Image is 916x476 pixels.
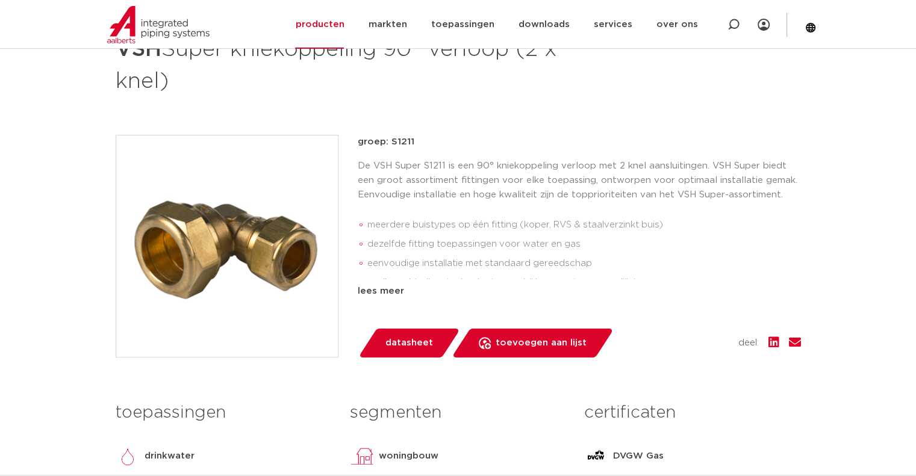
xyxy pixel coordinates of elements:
p: woningbouw [379,449,438,463]
p: groep: S1211 [358,135,801,149]
img: drinkwater [116,444,140,468]
img: Product Image for VSH Super kniekoppeling 90° verloop (2 x knel) [116,135,338,357]
a: datasheet [358,329,460,357]
li: snelle verbindingstechnologie waarbij her-montage mogelijk is [367,273,801,292]
div: lees meer [358,284,801,298]
h3: certificaten [584,401,800,425]
span: toevoegen aan lijst [496,333,587,353]
span: deel: [738,336,759,350]
img: woningbouw [350,444,374,468]
strong: VSH [116,39,161,60]
h3: toepassingen [116,401,332,425]
li: eenvoudige installatie met standaard gereedschap [367,254,801,273]
li: meerdere buistypes op één fitting (koper, RVS & staalverzinkt buis) [367,215,801,235]
span: datasheet [385,333,433,353]
img: DVGW Gas [584,444,608,468]
h1: Super kniekoppeling 90° verloop (2 x knel) [116,31,568,96]
h3: segmenten [350,401,566,425]
p: drinkwater [145,449,195,463]
p: De VSH Super S1211 is een 90° kniekoppeling verloop met 2 knel aansluitingen. VSH Super biedt een... [358,159,801,202]
li: dezelfde fitting toepassingen voor water en gas [367,235,801,254]
p: DVGW Gas [613,449,664,463]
